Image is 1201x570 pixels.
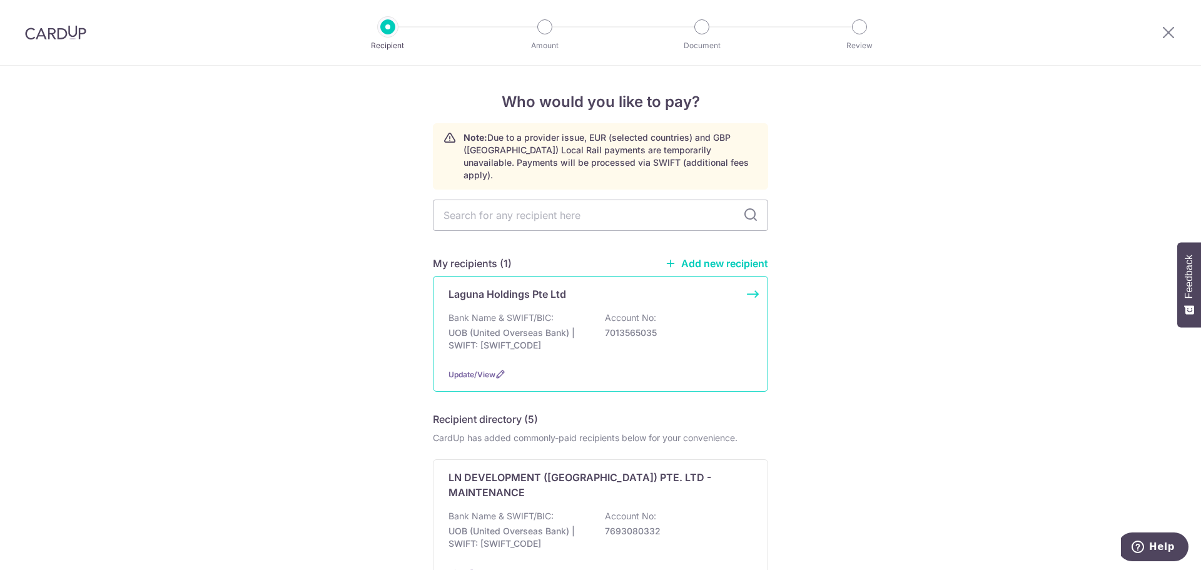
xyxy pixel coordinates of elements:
[448,287,566,302] p: Laguna Holdings Pte Ltd
[448,312,554,324] p: Bank Name & SWIFT/BIC:
[656,39,748,52] p: Document
[605,525,745,537] p: 7693080332
[605,510,656,522] p: Account No:
[448,370,495,379] a: Update/View
[1183,255,1195,298] span: Feedback
[665,257,768,270] a: Add new recipient
[433,200,768,231] input: Search for any recipient here
[1177,242,1201,327] button: Feedback - Show survey
[448,327,589,352] p: UOB (United Overseas Bank) | SWIFT: [SWIFT_CODE]
[448,510,554,522] p: Bank Name & SWIFT/BIC:
[433,256,512,271] h5: My recipients (1)
[1121,532,1188,564] iframe: Opens a widget where you can find more information
[25,25,86,40] img: CardUp
[433,412,538,427] h5: Recipient directory (5)
[342,39,434,52] p: Recipient
[499,39,591,52] p: Amount
[605,327,745,339] p: 7013565035
[464,131,758,181] p: Due to a provider issue, EUR (selected countries) and GBP ([GEOGRAPHIC_DATA]) Local Rail payments...
[433,91,768,113] h4: Who would you like to pay?
[448,525,589,550] p: UOB (United Overseas Bank) | SWIFT: [SWIFT_CODE]
[464,132,487,143] strong: Note:
[433,432,768,444] div: CardUp has added commonly-paid recipients below for your convenience.
[605,312,656,324] p: Account No:
[813,39,906,52] p: Review
[448,470,737,500] p: LN DEVELOPMENT ([GEOGRAPHIC_DATA]) PTE. LTD - MAINTENANCE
